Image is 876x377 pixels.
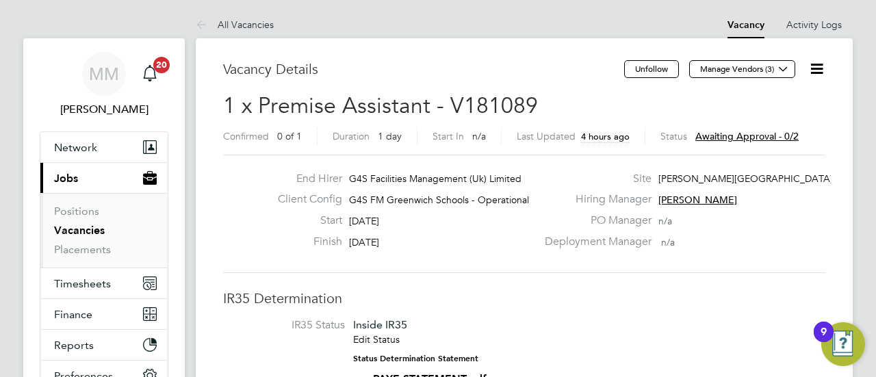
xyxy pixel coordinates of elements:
h3: Vacancy Details [223,60,624,78]
a: Edit Status [353,333,400,346]
span: Timesheets [54,277,111,290]
span: G4S FM Greenwich Schools - Operational [349,194,529,206]
span: 0 of 1 [277,130,302,142]
a: Activity Logs [786,18,842,31]
span: G4S Facilities Management (Uk) Limited [349,172,521,185]
span: Inside IR35 [353,318,407,331]
label: Status [660,130,687,142]
span: Network [54,141,97,154]
button: Finance [40,299,168,329]
span: Jobs [54,172,78,185]
a: Vacancies [54,224,105,237]
strong: Status Determination Statement [353,354,478,363]
span: n/a [658,215,672,227]
label: Hiring Manager [537,192,652,207]
label: Deployment Manager [537,235,652,249]
label: Client Config [267,192,342,207]
label: Last Updated [517,130,576,142]
label: IR35 Status [237,318,345,333]
a: All Vacancies [196,18,274,31]
label: Start [267,213,342,228]
span: [PERSON_NAME] [658,194,737,206]
button: Unfollow [624,60,679,78]
button: Timesheets [40,268,168,298]
label: PO Manager [537,213,652,228]
label: Duration [333,130,370,142]
label: Confirmed [223,130,269,142]
span: Monique Maussant [40,101,168,118]
a: 20 [136,52,164,96]
span: Awaiting approval - 0/2 [695,130,799,142]
span: n/a [472,130,486,142]
div: Jobs [40,193,168,268]
span: 20 [153,57,170,73]
span: 1 day [378,130,402,142]
label: End Hirer [267,172,342,186]
button: Jobs [40,163,168,193]
label: Site [537,172,652,186]
a: Positions [54,205,99,218]
button: Network [40,132,168,162]
span: [DATE] [349,236,379,248]
span: 1 x Premise Assistant - V181089 [223,92,538,119]
button: Reports [40,330,168,360]
a: Vacancy [727,19,764,31]
span: Finance [54,308,92,321]
h3: IR35 Determination [223,289,825,307]
a: MM[PERSON_NAME] [40,52,168,118]
label: Start In [433,130,464,142]
span: Reports [54,339,94,352]
span: 4 hours ago [581,131,630,142]
span: MM [89,65,119,83]
span: n/a [661,236,675,248]
button: Manage Vendors (3) [689,60,795,78]
div: 9 [821,332,827,350]
span: [DATE] [349,215,379,227]
button: Open Resource Center, 9 new notifications [821,322,865,366]
a: Placements [54,243,111,256]
label: Finish [267,235,342,249]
